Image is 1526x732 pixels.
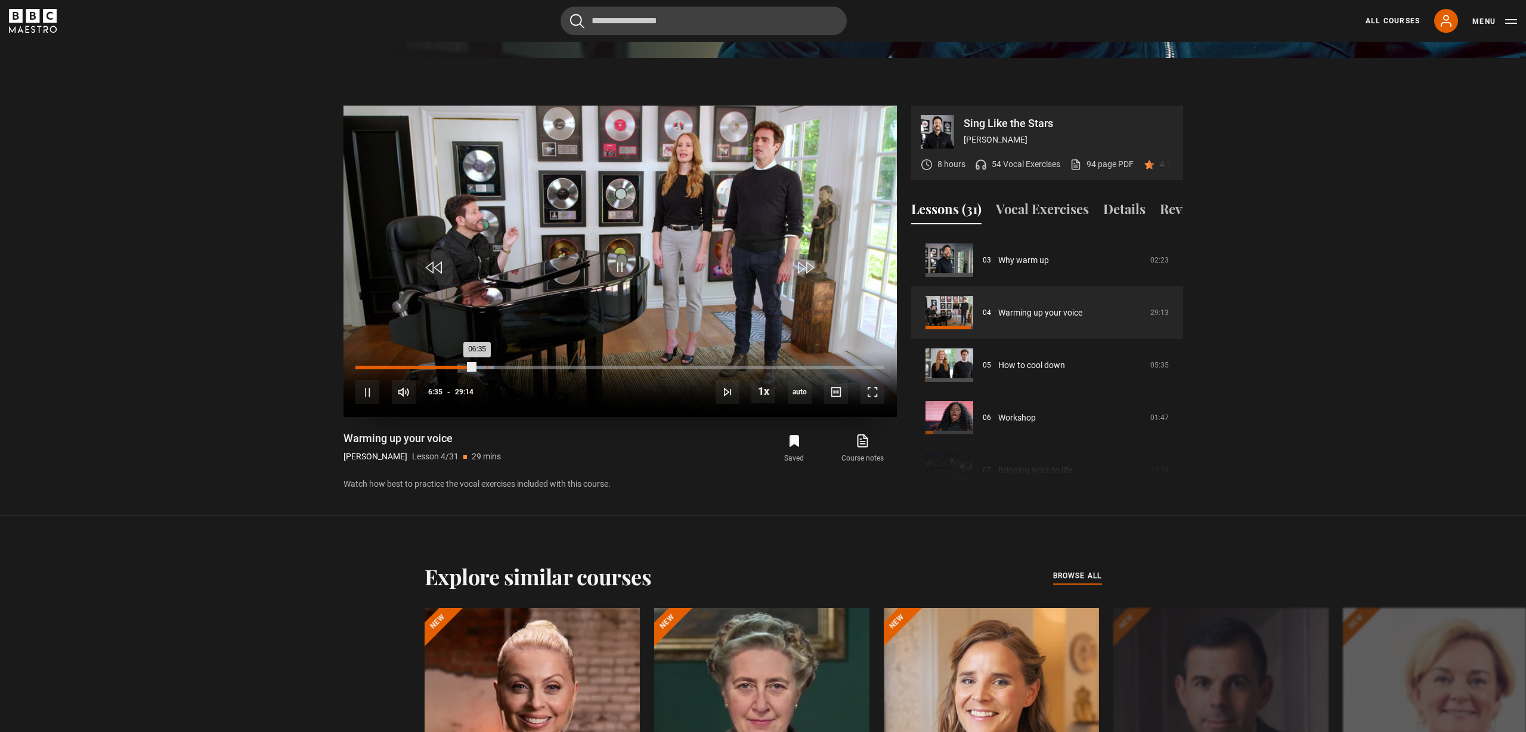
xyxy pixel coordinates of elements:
[760,431,828,466] button: Saved
[824,380,848,404] button: Captions
[964,118,1174,129] p: Sing Like the Stars
[428,381,442,403] span: 6:35
[998,412,1036,424] a: Workshop
[1366,16,1420,26] a: All Courses
[998,307,1082,319] a: Warming up your voice
[343,450,407,463] p: [PERSON_NAME]
[472,450,501,463] p: 29 mins
[828,431,896,466] a: Course notes
[412,450,459,463] p: Lesson 4/31
[355,380,379,404] button: Pause
[992,158,1060,171] p: 54 Vocal Exercises
[964,134,1174,146] p: [PERSON_NAME]
[860,380,884,404] button: Fullscreen
[561,7,847,35] input: Search
[570,14,584,29] button: Submit the search query
[1053,570,1102,583] a: browse all
[392,380,416,404] button: Mute
[355,366,884,369] div: Progress Bar
[1053,570,1102,582] span: browse all
[1070,158,1134,171] a: 94 page PDF
[911,199,982,224] button: Lessons (31)
[447,388,450,396] span: -
[998,254,1049,267] a: Why warm up
[455,381,473,403] span: 29:14
[716,380,739,404] button: Next Lesson
[343,478,897,490] p: Watch how best to practice the vocal exercises included with this course.
[343,431,501,446] h1: Warming up your voice
[343,106,897,417] video-js: Video Player
[998,359,1065,372] a: How to cool down
[788,380,812,404] div: Current quality: 720p
[996,199,1089,224] button: Vocal Exercises
[1103,199,1146,224] button: Details
[937,158,965,171] p: 8 hours
[788,380,812,404] span: auto
[425,564,652,589] h2: Explore similar courses
[9,9,57,33] svg: BBC Maestro
[1472,16,1517,27] button: Toggle navigation
[751,379,775,403] button: Playback Rate
[1160,199,1234,224] button: Reviews (60)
